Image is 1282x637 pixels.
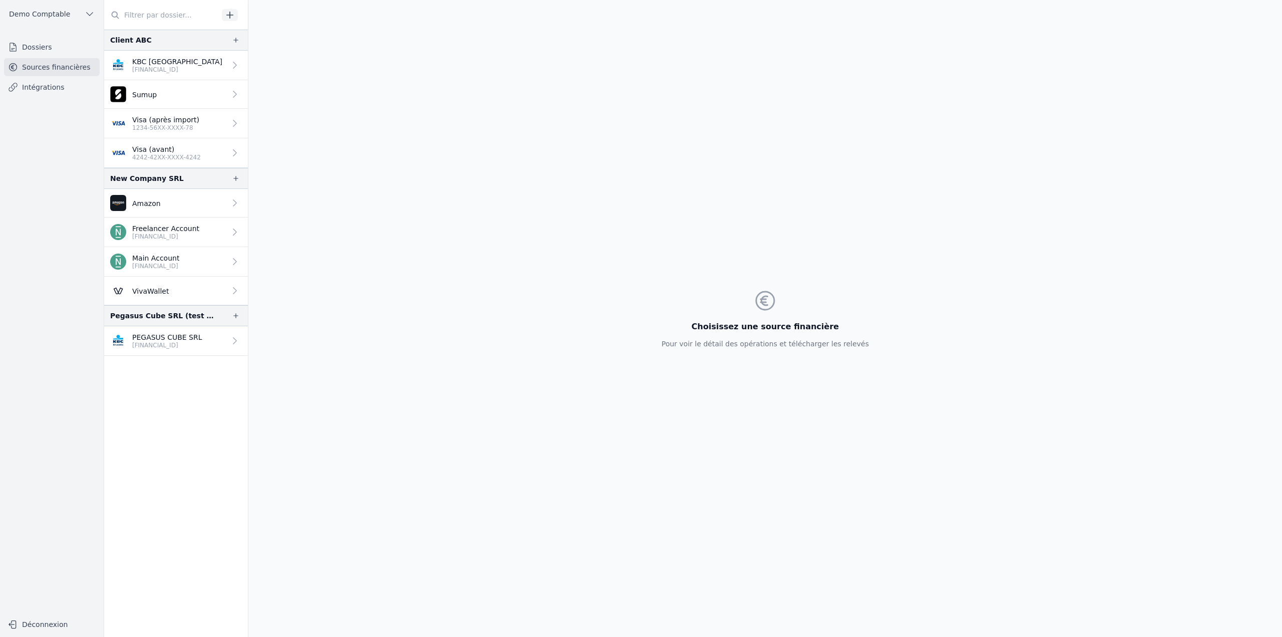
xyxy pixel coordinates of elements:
[662,339,869,349] p: Pour voir le détail des opérations et télécharger les relevés
[662,321,869,333] h3: Choisissez une source financière
[104,109,248,138] a: Visa (après import) 1234-56XX-XXXX-78
[110,86,126,102] img: apple-touch-icon-1.png
[104,51,248,80] a: KBC [GEOGRAPHIC_DATA] [FINANCIAL_ID]
[110,57,126,73] img: KBC_BRUSSELS_KREDBEBB.png
[132,153,201,161] p: 4242-42XX-XXXX-4242
[110,195,126,211] img: Amazon.png
[110,115,126,131] img: visa.png
[132,253,179,263] p: Main Account
[132,198,161,208] p: Amazon
[104,189,248,218] a: Amazon
[104,247,248,277] a: Main Account [FINANCIAL_ID]
[110,254,126,270] img: n26.png
[110,224,126,240] img: n26.png
[132,90,157,100] p: Sumup
[132,57,222,67] p: KBC [GEOGRAPHIC_DATA]
[110,310,216,322] div: Pegasus Cube SRL (test revoked account)
[104,277,248,305] a: VivaWallet
[104,326,248,356] a: PEGASUS CUBE SRL [FINANCIAL_ID]
[132,262,179,270] p: [FINANCIAL_ID]
[4,78,100,96] a: Intégrations
[4,616,100,632] button: Déconnexion
[132,115,199,125] p: Visa (après import)
[132,332,202,342] p: PEGASUS CUBE SRL
[132,124,199,132] p: 1234-56XX-XXXX-78
[110,283,126,299] img: Viva-Wallet.webp
[132,224,199,234] p: Freelancer Account
[110,172,184,184] div: New Company SRL
[110,333,126,349] img: KBC_BRUSSELS_KREDBEBB.png
[132,341,202,349] p: [FINANCIAL_ID]
[4,58,100,76] a: Sources financières
[4,6,100,22] button: Demo Comptable
[104,6,218,24] input: Filtrer par dossier...
[9,9,70,19] span: Demo Comptable
[110,145,126,161] img: visa.png
[110,34,152,46] div: Client ABC
[132,144,201,154] p: Visa (avant)
[4,38,100,56] a: Dossiers
[132,66,222,74] p: [FINANCIAL_ID]
[104,80,248,109] a: Sumup
[132,233,199,241] p: [FINANCIAL_ID]
[104,138,248,168] a: Visa (avant) 4242-42XX-XXXX-4242
[132,286,169,296] p: VivaWallet
[104,218,248,247] a: Freelancer Account [FINANCIAL_ID]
